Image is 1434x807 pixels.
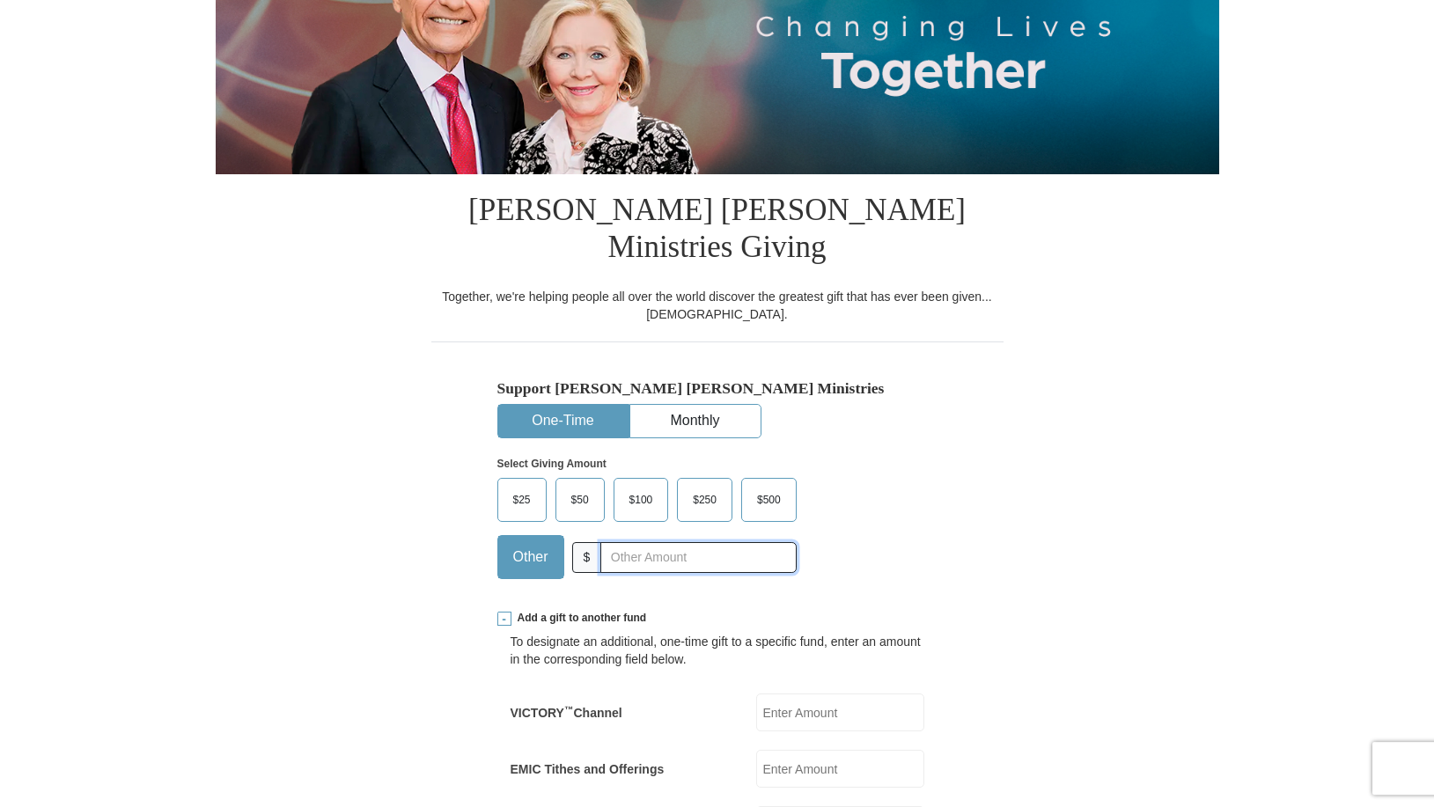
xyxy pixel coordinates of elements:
[431,288,1004,323] div: Together, we're helping people all over the world discover the greatest gift that has ever been g...
[600,542,796,573] input: Other Amount
[572,542,602,573] span: $
[563,487,598,513] span: $50
[511,760,665,778] label: EMIC Tithes and Offerings
[564,704,574,715] sup: ™
[756,693,924,731] input: Enter Amount
[504,487,540,513] span: $25
[511,704,622,722] label: VICTORY Channel
[504,544,557,570] span: Other
[748,487,790,513] span: $500
[511,633,924,668] div: To designate an additional, one-time gift to a specific fund, enter an amount in the correspondin...
[756,750,924,788] input: Enter Amount
[621,487,662,513] span: $100
[511,611,647,626] span: Add a gift to another fund
[497,379,938,398] h5: Support [PERSON_NAME] [PERSON_NAME] Ministries
[431,174,1004,288] h1: [PERSON_NAME] [PERSON_NAME] Ministries Giving
[497,458,607,470] strong: Select Giving Amount
[498,405,629,437] button: One-Time
[630,405,761,437] button: Monthly
[684,487,725,513] span: $250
